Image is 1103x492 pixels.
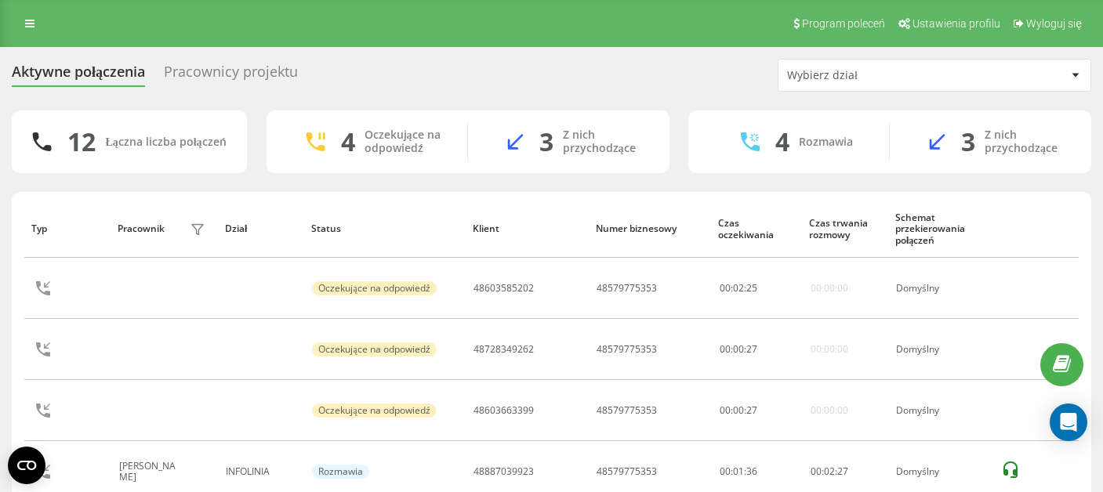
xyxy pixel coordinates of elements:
div: Pracownicy projektu [164,63,298,88]
div: Schemat przekierowania połączeń [895,212,985,246]
span: Wyloguj się [1026,17,1082,30]
span: Ustawienia profilu [913,17,1000,30]
div: Numer biznesowy [596,223,704,234]
div: 4 [341,127,355,157]
div: 48887039923 [473,466,534,477]
div: 48603663399 [473,405,534,416]
div: Dział [225,223,296,234]
div: : : [720,344,757,355]
div: 3 [961,127,975,157]
div: Z nich przychodzące [563,128,646,155]
div: 48579775353 [597,466,657,477]
div: 3 [539,127,553,157]
div: Łączna liczba połączeń [105,136,226,149]
div: : : [720,283,757,294]
div: : : [811,466,848,477]
button: Open CMP widget [8,447,45,484]
div: 48728349262 [473,344,534,355]
div: 00:01:36 [720,466,793,477]
span: 25 [746,281,757,295]
div: Pracownik [118,223,165,234]
span: 02 [824,465,835,478]
div: [PERSON_NAME] [119,461,187,483]
div: 48603585202 [473,283,534,294]
div: Rozmawia [312,465,369,479]
div: Oczekujące na odpowiedź [312,403,436,418]
div: Status [311,223,458,234]
span: 02 [733,281,744,295]
div: 12 [67,127,96,157]
div: 48579775353 [597,283,657,294]
div: INFOLINIA [226,466,295,477]
span: 00 [733,403,744,417]
div: 48579775353 [597,405,657,416]
span: Program poleceń [802,17,885,30]
div: Domyślny [896,344,984,355]
div: Rozmawia [799,136,853,149]
div: Typ [31,223,103,234]
div: Oczekujące na odpowiedź [365,128,444,155]
div: 00:00:00 [811,344,848,355]
span: 27 [837,465,848,478]
div: 00:00:00 [811,405,848,416]
div: Wybierz dział [787,69,974,82]
div: : : [720,405,757,416]
div: Open Intercom Messenger [1050,403,1087,441]
span: 00 [720,403,731,417]
span: 27 [746,403,757,417]
div: Domyślny [896,283,984,294]
span: 00 [733,342,744,356]
div: Aktywne połączenia [12,63,145,88]
div: 4 [775,127,789,157]
span: 00 [811,465,822,478]
span: 00 [720,342,731,356]
span: 27 [746,342,757,356]
div: 48579775353 [597,344,657,355]
div: 00:00:00 [811,283,848,294]
div: Domyślny [896,466,984,477]
div: Klient [473,223,581,234]
div: Oczekujące na odpowiedź [312,281,436,295]
div: Czas trwania rozmowy [809,218,880,241]
div: Z nich przychodzące [985,128,1068,155]
div: Czas oczekiwania [718,218,794,241]
div: Domyślny [896,405,984,416]
span: 00 [720,281,731,295]
div: Oczekujące na odpowiedź [312,342,436,356]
